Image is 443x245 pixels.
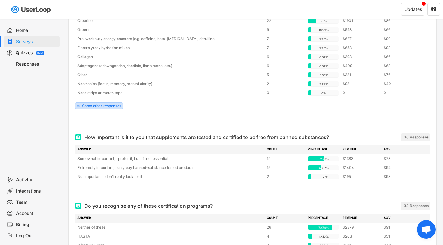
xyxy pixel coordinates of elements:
div: 2 [267,81,304,87]
div: $98 [384,174,421,179]
div: Nose strips or mouth tape [77,90,263,96]
div: Billing [16,222,57,228]
div: Home [16,28,57,34]
div: $66 [384,27,421,33]
div: $68 [384,63,421,69]
div: 0 [267,90,304,96]
button:  [431,7,436,12]
div: $66 [384,54,421,60]
div: 7 [267,36,304,42]
div: 4 [267,234,304,239]
div: 5.68% [309,72,338,78]
div: 12.12% [309,234,338,239]
div: 22 [267,18,304,24]
div: 25% [309,18,338,24]
div: 7 [267,45,304,51]
div: $409 [343,63,380,69]
div: 9 [267,27,304,33]
div: Adaptogens (ashwagandha, rhodiola, lion’s mane, etc.) [77,63,263,69]
div: Activity [16,177,57,183]
div: $653 [343,45,380,51]
div: $93 [384,45,421,51]
div: 41.67% [309,165,338,171]
div: 7.95% [309,45,338,51]
div: Show other responses [82,104,121,108]
div: $98 [343,81,380,87]
div: 5.56% [309,174,338,180]
div: Updates [404,7,422,11]
div: $49 [384,81,421,87]
div: 26 [267,225,304,230]
div: $2379 [343,225,380,230]
div: 78.79% [309,225,338,230]
div: $203 [343,234,380,239]
div: Team [16,199,57,205]
div: Collagen [77,54,263,60]
div: $381 [343,72,380,78]
div: 0 [384,90,421,96]
div: Other [77,72,263,78]
div: $627 [343,36,380,42]
div: $195 [343,174,380,179]
div: Creatine [77,18,263,24]
div: ANSWER [77,216,263,221]
div: Nootropics (focus, memory, mental clarity) [77,81,263,87]
div: 6 [267,63,304,69]
div: AOV [384,216,421,221]
div: AOV [384,147,421,152]
div: REVENUE [343,216,380,221]
div: Open chat [417,220,436,239]
div: Electrolytes / hydration mixes [77,45,263,51]
div: PERCENTAGE [308,216,339,221]
div: $76 [384,72,421,78]
div: $1901 [343,18,380,24]
div: 7.95% [309,36,338,42]
div: 2 [267,174,304,179]
div: Surveys [16,39,57,45]
div: $86 [384,18,421,24]
div: ANSWER [77,147,263,152]
div: Greens [77,27,263,33]
div: $90 [384,36,421,42]
div: 6.82% [309,63,338,69]
div: $598 [343,27,380,33]
img: Multi Select [76,135,80,139]
div: Pre-workout / energy boosters (e.g. caffeine, beta-[MEDICAL_DATA], citrulline) [77,36,263,42]
div: COUNT [267,147,304,152]
div: 6.82% [309,54,338,60]
div: 0 [343,90,380,96]
img: userloop-logo-01.svg [9,3,53,16]
div: $73 [384,156,421,161]
div: PERCENTAGE [308,147,339,152]
div: Somewhat important, I prefer it, but it’s not essential [77,156,263,161]
div: $393 [343,54,380,60]
div: COUNT [267,216,304,221]
div: 10.23% [309,27,338,33]
div: 5 [267,72,304,78]
div: Extremely important, I only buy banned-substance tested products [77,165,263,170]
div: 2.27% [309,81,338,87]
div: 33 Responses [404,203,429,208]
div: Account [16,211,57,216]
div: BETA [37,52,43,54]
div: Responses [16,61,57,67]
text:  [431,6,436,12]
div: 36 Responses [404,135,429,140]
div: Log Out [16,233,57,239]
div: 52.78% [309,156,338,162]
div: Do you recognise any of these certification programs? [84,202,213,210]
div: $94 [384,165,421,170]
div: Quizzes [16,50,33,56]
div: $51 [384,234,421,239]
div: Integrations [16,188,57,194]
div: 19 [267,156,304,161]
